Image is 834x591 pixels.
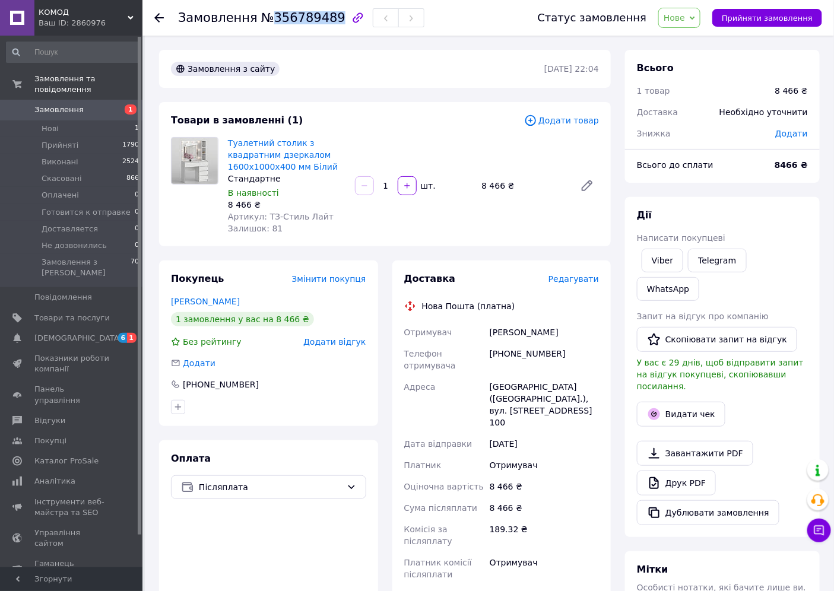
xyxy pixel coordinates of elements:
a: Завантажити PDF [637,441,753,466]
div: Нова Пошта (платна) [419,300,518,312]
div: Замовлення з сайту [171,62,280,76]
span: Замовлення та повідомлення [34,74,142,95]
span: Не дозвонились [42,240,107,251]
span: Всього [637,62,674,74]
input: Пошук [6,42,140,63]
span: Нові [42,123,59,134]
span: Додати товар [524,114,599,127]
span: Оплачені [42,190,79,201]
span: 866 [126,173,139,184]
span: Прийняті [42,140,78,151]
span: Доставляется [42,224,98,234]
div: 8 466 ₴ [477,177,570,194]
div: [PHONE_NUMBER] [487,343,601,376]
b: 8466 ₴ [775,160,808,170]
span: Додати [775,129,808,138]
span: Артикул: ТЗ-Стиль Лайт [228,212,334,221]
div: Отримувач [487,552,601,585]
span: Інструменти веб-майстра та SEO [34,497,110,518]
span: Всього до сплати [637,160,714,170]
div: Повернутися назад [154,12,164,24]
span: Телефон отримувача [404,349,456,370]
span: Доставка [404,273,456,284]
span: Прийняти замовлення [722,14,813,23]
span: Замовлення [178,11,258,25]
div: 8 466 ₴ [487,497,601,519]
span: Платник [404,460,442,470]
span: Товари та послуги [34,313,110,323]
span: Виконані [42,157,78,167]
span: Додати відгук [303,337,366,347]
span: 2524 [122,157,139,167]
span: Каталог ProSale [34,456,99,466]
div: 8 466 ₴ [487,476,601,497]
span: Комісія за післяплату [404,525,452,546]
span: КОМОД [39,7,128,18]
span: Гаманець компанії [34,558,110,580]
span: Післяплата [199,481,342,494]
span: Без рейтингу [183,337,242,347]
span: Замовлення з [PERSON_NAME] [42,257,131,278]
span: Панель управління [34,384,110,405]
span: Товари в замовленні (1) [171,115,303,126]
button: Дублювати замовлення [637,500,779,525]
span: Додати [183,358,215,368]
span: Доставка [637,107,678,117]
span: Управління сайтом [34,528,110,549]
span: Показники роботи компанії [34,353,110,374]
span: 0 [135,207,139,218]
span: Аналітика [34,476,75,487]
div: Необхідно уточнити [712,99,815,125]
a: Viber [642,249,683,272]
span: Дії [637,209,652,221]
span: 0 [135,240,139,251]
span: 70 [131,257,139,278]
span: Повідомлення [34,292,92,303]
span: 0 [135,224,139,234]
button: Чат з покупцем [807,519,831,542]
div: Стандартне [228,173,345,185]
span: 1 товар [637,86,670,96]
span: Оціночна вартість [404,482,484,491]
span: Скасовані [42,173,82,184]
span: Адреса [404,382,436,392]
div: Статус замовлення [538,12,647,24]
span: №356789489 [261,11,345,25]
span: Дата відправки [404,439,473,449]
button: Видати чек [637,402,725,427]
div: 189.32 ₴ [487,519,601,552]
span: Редагувати [548,274,599,284]
span: Відгуки [34,415,65,426]
time: [DATE] 22:04 [544,64,599,74]
div: [PERSON_NAME] [487,322,601,343]
div: 1 замовлення у вас на 8 466 ₴ [171,312,314,326]
button: Прийняти замовлення [712,9,822,27]
span: Запит на відгук про компанію [637,312,769,321]
span: Покупець [171,273,224,284]
button: Скопіювати запит на відгук [637,327,797,352]
span: В наявності [228,188,279,198]
a: [PERSON_NAME] [171,297,240,306]
img: Туалетний столик з квадратним дзеркалом 1600х1000х400 мм Білий [172,138,218,184]
span: 0 [135,190,139,201]
span: Покупці [34,436,66,446]
span: Змінити покупця [292,274,366,284]
span: 1 [127,333,137,343]
span: Залишок: 81 [228,224,283,233]
span: 1790 [122,140,139,151]
a: Редагувати [575,174,599,198]
span: Отримувач [404,328,452,337]
span: У вас є 29 днів, щоб відправити запит на відгук покупцеві, скопіювавши посилання. [637,358,804,391]
span: Готовится к отправке [42,207,131,218]
span: Сума післяплати [404,503,478,513]
div: [GEOGRAPHIC_DATA] ([GEOGRAPHIC_DATA].), вул. [STREET_ADDRESS] 100 [487,376,601,433]
span: 6 [118,333,128,343]
span: Оплата [171,453,211,464]
span: [DEMOGRAPHIC_DATA] [34,333,122,344]
span: Нове [664,13,685,23]
a: Telegram [688,249,746,272]
span: Знижка [637,129,671,138]
span: Написати покупцеві [637,233,725,243]
div: Ваш ID: 2860976 [39,18,142,28]
div: 8 466 ₴ [228,199,345,211]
